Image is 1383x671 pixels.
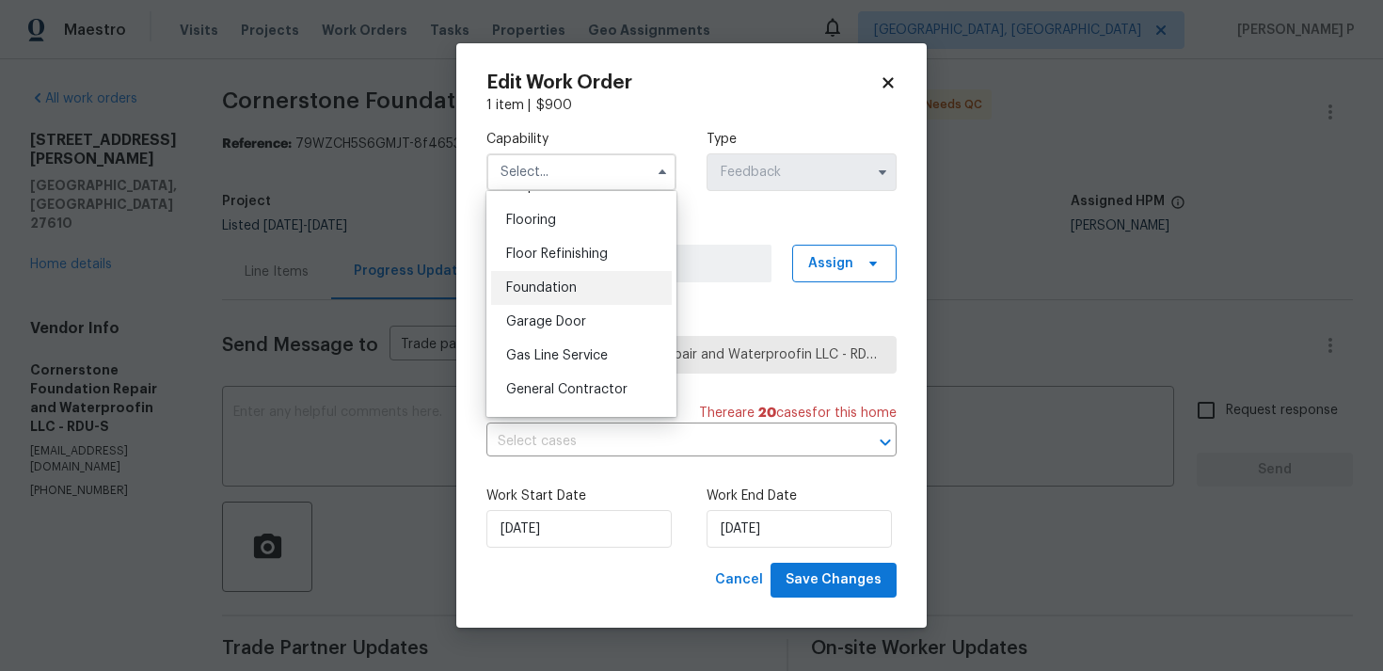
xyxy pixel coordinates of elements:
[771,563,897,598] button: Save Changes
[486,427,844,456] input: Select cases
[506,281,577,295] span: Foundation
[872,429,898,455] button: Open
[707,487,897,505] label: Work End Date
[506,315,586,328] span: Garage Door
[486,487,676,505] label: Work Start Date
[651,161,674,184] button: Hide options
[506,383,628,396] span: General Contractor
[486,153,676,191] input: Select...
[506,248,608,261] span: Floor Refinishing
[699,404,897,423] span: There are case s for this home
[707,153,897,191] input: Select...
[808,254,853,273] span: Assign
[707,510,892,548] input: M/D/YYYY
[715,568,763,592] span: Cancel
[486,510,672,548] input: M/D/YYYY
[486,73,880,92] h2: Edit Work Order
[486,312,897,331] label: Trade Partner
[786,568,882,592] span: Save Changes
[871,161,894,184] button: Show options
[486,130,676,149] label: Capability
[506,214,556,227] span: Flooring
[502,345,881,364] span: Cornerstone Foundation Repair and Waterproofin LLC - RDU-S
[486,221,897,240] label: Work Order Manager
[506,349,608,362] span: Gas Line Service
[758,407,776,420] span: 20
[536,99,572,112] span: $ 900
[707,130,897,149] label: Type
[486,96,897,115] div: 1 item |
[707,563,771,598] button: Cancel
